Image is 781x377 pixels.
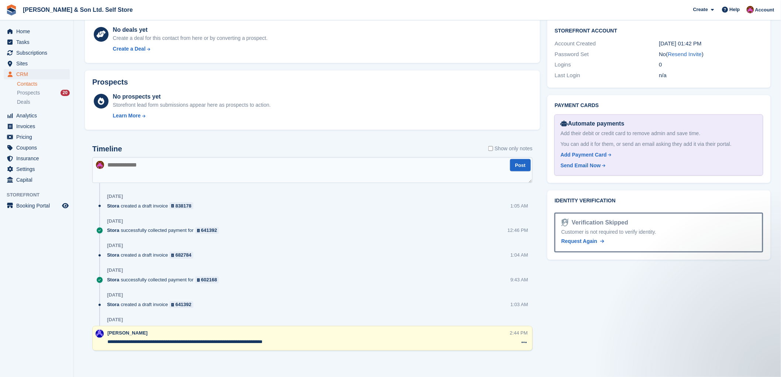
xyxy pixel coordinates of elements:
span: Stora [107,277,119,284]
div: created a draft invoice [107,202,197,209]
div: Add Payment Card [561,151,607,159]
h2: Identity verification [555,198,763,204]
div: Create a deal for this contact from here or by converting a prospect. [113,34,268,42]
a: Resend Invite [668,51,702,57]
div: 1:04 AM [510,252,528,259]
span: Stora [107,301,119,308]
div: Add their debit or credit card to remove admin and save time. [561,130,757,137]
div: created a draft invoice [107,301,197,308]
div: [DATE] [107,292,123,298]
a: menu [4,201,70,211]
div: No [659,50,764,59]
div: 0 [659,61,764,69]
a: 641392 [195,227,219,234]
div: 9:43 AM [510,277,528,284]
div: 1:05 AM [510,202,528,209]
div: n/a [659,71,764,80]
a: menu [4,26,70,37]
label: Show only notes [488,145,533,152]
span: Sites [16,58,61,69]
a: 602168 [195,277,219,284]
span: Analytics [16,110,61,121]
span: Deals [17,99,30,106]
a: menu [4,175,70,185]
a: 641392 [169,301,193,308]
div: 20 [61,90,70,96]
h2: Storefront Account [555,27,763,34]
span: Create [693,6,708,13]
div: 838178 [175,202,191,209]
span: Insurance [16,153,61,164]
span: Storefront [7,191,73,199]
input: Show only notes [488,145,493,152]
div: [DATE] [107,317,123,323]
img: Samantha Tripp [96,330,104,338]
div: You can add it for them, or send an email asking they add it via their portal. [561,140,757,148]
div: [DATE] [107,243,123,249]
span: Home [16,26,61,37]
a: menu [4,58,70,69]
div: Customer is not required to verify identity. [561,229,756,236]
a: Contacts [17,80,70,88]
img: Kate Standish [747,6,754,13]
button: Post [510,159,531,171]
a: Deals [17,98,70,106]
div: Account Created [555,40,659,48]
h2: Prospects [92,78,128,86]
div: [DATE] [107,193,123,199]
a: menu [4,132,70,142]
a: Create a Deal [113,45,268,53]
a: Prospects 20 [17,89,70,97]
span: Stora [107,227,119,234]
div: 1:03 AM [510,301,528,308]
div: Create a Deal [113,45,146,53]
a: menu [4,37,70,47]
span: Pricing [16,132,61,142]
span: Capital [16,175,61,185]
span: Prospects [17,89,40,96]
span: Settings [16,164,61,174]
div: [DATE] [107,218,123,224]
div: Last Login [555,71,659,80]
a: 838178 [169,202,193,209]
div: Learn More [113,112,141,120]
a: menu [4,48,70,58]
div: 641392 [175,301,191,308]
div: [DATE] [107,268,123,274]
a: 682784 [169,252,193,259]
span: Coupons [16,143,61,153]
div: successfully collected payment for [107,277,223,284]
div: 682784 [175,252,191,259]
a: Learn More [113,112,271,120]
h2: Payment cards [555,103,763,109]
span: CRM [16,69,61,79]
div: Send Email Now [561,162,601,169]
div: Verification Skipped [569,218,628,227]
a: menu [4,153,70,164]
span: Stora [107,252,119,259]
div: Password Set [555,50,659,59]
span: Invoices [16,121,61,131]
a: menu [4,69,70,79]
span: Subscriptions [16,48,61,58]
img: stora-icon-8386f47178a22dfd0bd8f6a31ec36ba5ce8667c1dd55bd0f319d3a0aa187defe.svg [6,4,17,16]
div: Storefront lead form submissions appear here as prospects to action. [113,101,271,109]
div: successfully collected payment for [107,227,223,234]
div: Automate payments [561,119,757,128]
div: 602168 [201,277,217,284]
a: menu [4,110,70,121]
span: Booking Portal [16,201,61,211]
a: [PERSON_NAME] & Son Ltd. Self Store [20,4,136,16]
div: Logins [555,61,659,69]
a: Preview store [61,201,70,210]
a: menu [4,164,70,174]
h2: Timeline [92,145,122,153]
div: No prospects yet [113,92,271,101]
span: Stora [107,202,119,209]
div: [DATE] 01:42 PM [659,40,764,48]
span: Help [730,6,740,13]
a: menu [4,143,70,153]
div: 2:44 PM [510,330,528,337]
div: No deals yet [113,25,268,34]
div: created a draft invoice [107,252,197,259]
